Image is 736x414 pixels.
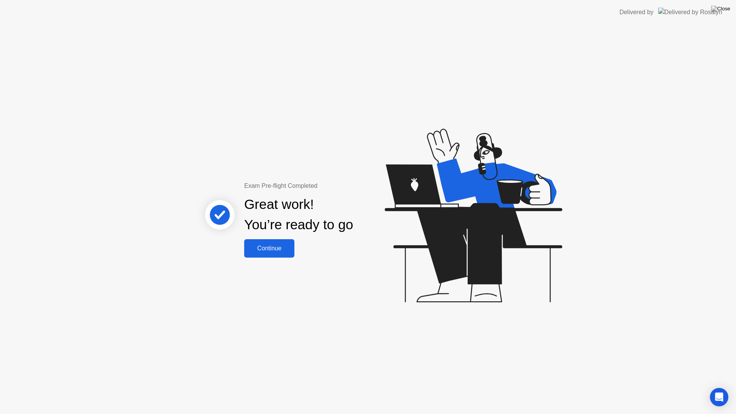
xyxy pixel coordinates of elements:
button: Continue [244,239,294,258]
img: Close [711,6,730,12]
div: Open Intercom Messenger [710,388,728,406]
div: Delivered by [619,8,654,17]
div: Exam Pre-flight Completed [244,181,402,191]
div: Continue [246,245,292,252]
img: Delivered by Rosalyn [658,8,722,16]
div: Great work! You’re ready to go [244,194,353,235]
